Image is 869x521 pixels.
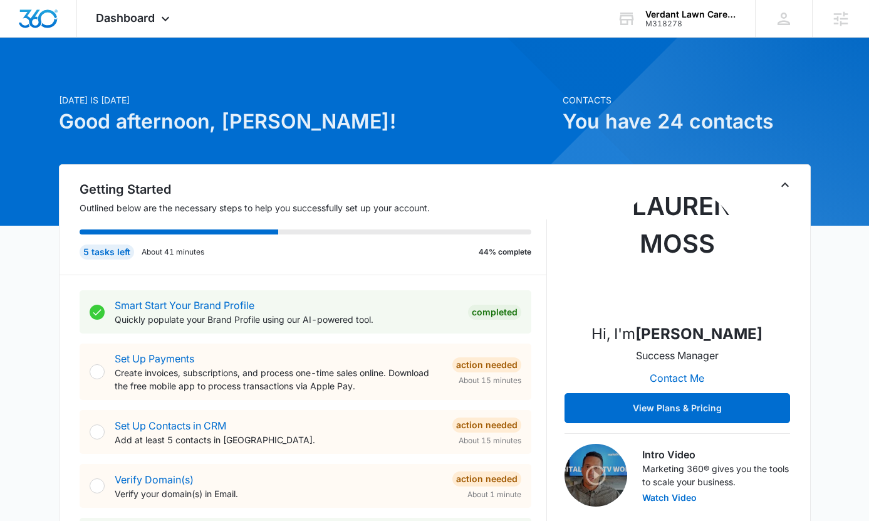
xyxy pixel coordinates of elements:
[115,366,442,392] p: Create invoices, subscriptions, and process one-time sales online. Download the free mobile app t...
[459,435,521,446] span: About 15 minutes
[115,473,194,486] a: Verify Domain(s)
[642,447,790,462] h3: Intro Video
[565,444,627,507] img: Intro Video
[115,299,254,312] a: Smart Start Your Brand Profile
[115,433,442,446] p: Add at least 5 contacts in [GEOGRAPHIC_DATA].
[80,245,134,260] div: 5 tasks left
[115,352,194,365] a: Set Up Payments
[563,107,811,137] h1: You have 24 contacts
[80,180,547,199] h2: Getting Started
[80,201,547,214] p: Outlined below are the necessary steps to help you successfully set up your account.
[479,246,531,258] p: 44% complete
[59,107,555,137] h1: Good afternoon, [PERSON_NAME]!
[591,323,762,345] p: Hi, I'm
[115,487,442,500] p: Verify your domain(s) in Email.
[635,325,762,343] strong: [PERSON_NAME]
[642,493,697,502] button: Watch Video
[637,363,717,393] button: Contact Me
[452,471,521,487] div: Action Needed
[142,246,204,258] p: About 41 minutes
[565,393,790,423] button: View Plans & Pricing
[459,375,521,386] span: About 15 minutes
[115,419,226,432] a: Set Up Contacts in CRM
[467,489,521,500] span: About 1 minute
[645,9,737,19] div: account name
[452,357,521,372] div: Action Needed
[59,93,555,107] p: [DATE] is [DATE]
[452,418,521,433] div: Action Needed
[778,177,793,192] button: Toggle Collapse
[615,187,740,313] img: Lauren Moss
[563,93,811,107] p: Contacts
[642,462,790,488] p: Marketing 360® gives you the tools to scale your business.
[636,348,719,363] p: Success Manager
[468,305,521,320] div: Completed
[645,19,737,28] div: account id
[96,11,155,24] span: Dashboard
[115,313,458,326] p: Quickly populate your Brand Profile using our AI-powered tool.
